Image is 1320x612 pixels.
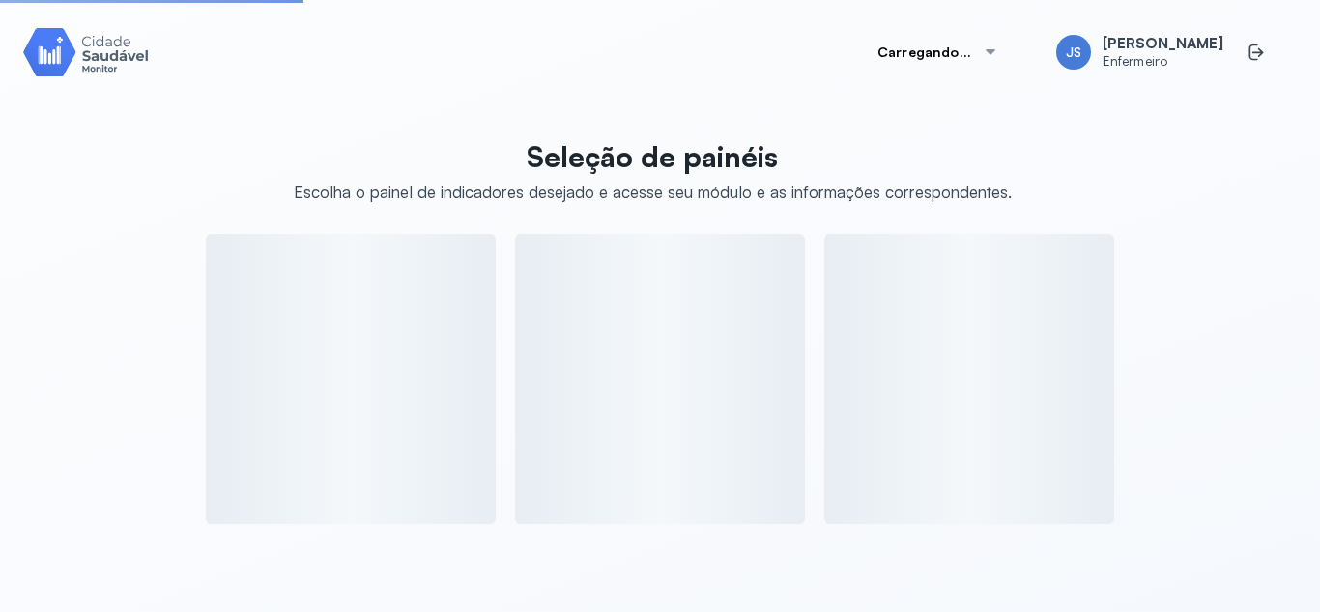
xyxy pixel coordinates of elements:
[1103,53,1223,70] span: Enfermeiro
[294,182,1012,202] div: Escolha o painel de indicadores desejado e acesse seu módulo e as informações correspondentes.
[854,33,1021,72] button: Carregando...
[23,24,149,79] img: Logotipo do produto Monitor
[1103,35,1223,53] span: [PERSON_NAME]
[294,139,1012,174] p: Seleção de painéis
[1066,44,1081,61] span: JS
